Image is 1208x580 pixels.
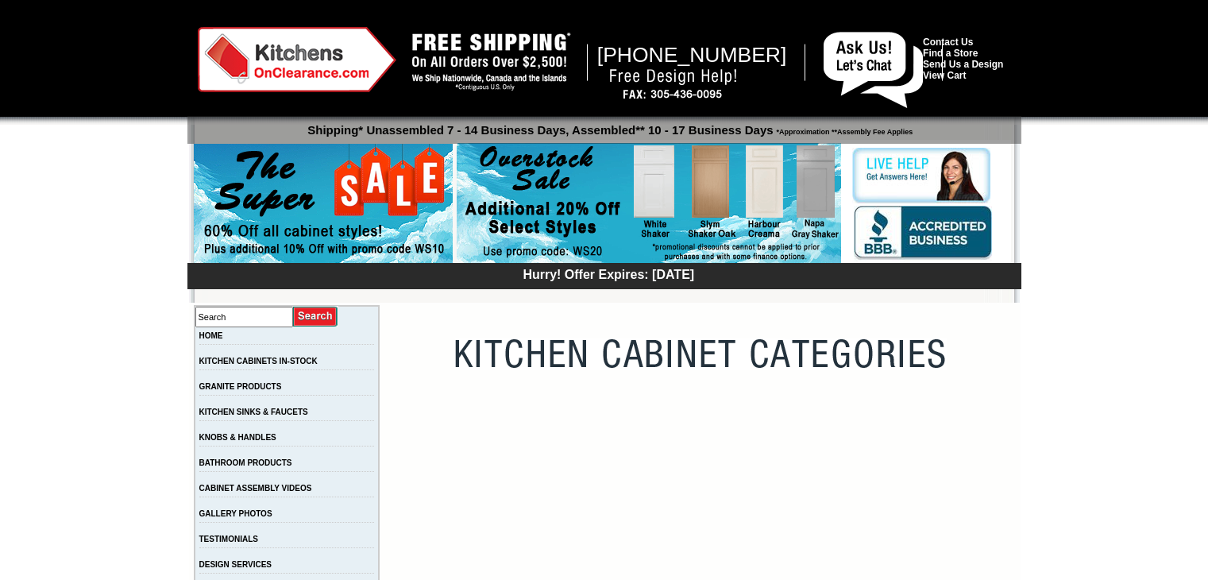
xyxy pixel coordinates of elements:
[597,43,787,67] span: [PHONE_NUMBER]
[923,48,978,59] a: Find a Store
[195,116,1021,137] p: Shipping* Unassembled 7 - 14 Business Days, Assembled** 10 - 17 Business Days
[923,70,966,81] a: View Cart
[923,59,1003,70] a: Send Us a Design
[199,382,282,391] a: GRANITE PRODUCTS
[199,484,312,493] a: CABINET ASSEMBLY VIDEOS
[199,509,272,518] a: GALLERY PHOTOS
[199,357,318,365] a: KITCHEN CABINETS IN-STOCK
[199,433,276,442] a: KNOBS & HANDLES
[198,27,396,92] img: Kitchens on Clearance Logo
[195,265,1021,282] div: Hurry! Offer Expires: [DATE]
[774,124,913,136] span: *Approximation **Assembly Fee Applies
[199,535,258,543] a: TESTIMONIALS
[199,408,308,416] a: KITCHEN SINKS & FAUCETS
[199,458,292,467] a: BATHROOM PRODUCTS
[199,560,272,569] a: DESIGN SERVICES
[293,306,338,327] input: Submit
[199,331,223,340] a: HOME
[923,37,973,48] a: Contact Us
